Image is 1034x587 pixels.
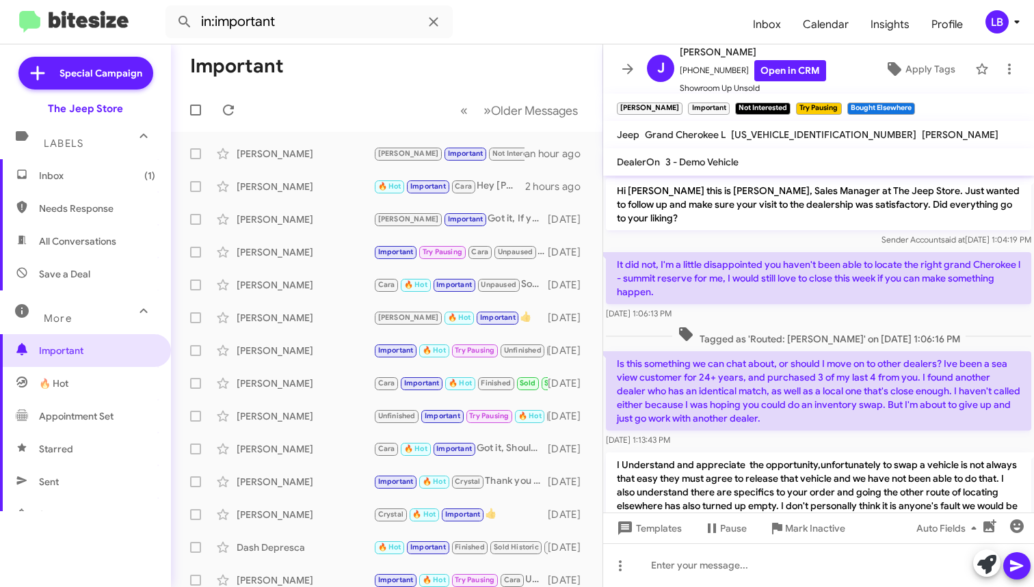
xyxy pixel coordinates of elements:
[481,280,516,289] span: Unpaused
[606,351,1031,431] p: Is this something we can chat about, or should I move on to other dealers? Ive been a sea view cu...
[494,543,539,551] span: Sold Historic
[237,213,373,226] div: [PERSON_NAME]
[18,57,153,90] a: Special Campaign
[758,516,856,541] button: Mark Inactive
[672,326,966,346] span: Tagged as 'Routed: [PERSON_NAME]' on [DATE] 1:06:16 PM
[525,147,592,161] div: an hour ago
[237,409,373,423] div: [PERSON_NAME]
[847,103,915,115] small: Bought Elsewhere
[483,102,491,119] span: »
[378,444,395,453] span: Cara
[548,344,592,357] div: [DATE]
[680,44,826,60] span: [PERSON_NAME]
[378,149,439,158] span: [PERSON_NAME]
[378,575,414,584] span: Important
[735,103,791,115] small: Not Interested
[39,169,155,182] span: Inbox
[237,573,373,587] div: [PERSON_NAME]
[378,510,403,519] span: Crystal
[452,96,476,124] button: Previous
[423,575,446,584] span: 🔥 Hot
[548,409,592,423] div: [DATE]
[860,5,920,44] a: Insights
[237,147,373,161] div: [PERSON_NAME]
[423,346,446,355] span: 🔥 Hot
[373,211,548,227] div: Got it, If you were ever interested in selling it out right or trading it let me know. We are cur...
[378,313,439,322] span: [PERSON_NAME]
[665,156,739,168] span: 3 - Demo Vehicle
[498,247,533,256] span: Unpaused
[453,96,586,124] nav: Page navigation example
[59,66,142,80] span: Special Campaign
[373,310,548,325] div: 👍
[373,408,548,424] div: Yeah of course. I also would want to verify when it is actually going to be available. for instan...
[742,5,792,44] span: Inbox
[39,409,114,423] span: Appointment Set
[680,60,826,81] span: [PHONE_NUMBER]
[448,313,471,322] span: 🔥 Hot
[920,5,974,44] span: Profile
[378,280,395,289] span: Cara
[448,215,483,223] span: Important
[785,516,845,541] span: Mark Inactive
[237,377,373,390] div: [PERSON_NAME]
[504,346,542,355] span: Unfinished
[144,169,155,182] span: (1)
[373,506,548,522] div: 👍
[548,508,592,521] div: [DATE]
[481,379,511,387] span: Finished
[39,377,68,390] span: 🔥 Hot
[520,379,535,387] span: Sold
[871,57,968,81] button: Apply Tags
[455,543,485,551] span: Finished
[504,575,521,584] span: Cara
[606,435,670,445] span: [DATE] 1:13:43 PM
[657,57,665,79] span: J
[548,377,592,390] div: [DATE]
[378,346,414,355] span: Important
[237,311,373,325] div: [PERSON_NAME]
[436,280,472,289] span: Important
[548,245,592,259] div: [DATE]
[39,508,58,521] span: Sold
[44,312,72,325] span: More
[404,280,427,289] span: 🔥 Hot
[237,344,373,357] div: [PERSON_NAME]
[237,442,373,456] div: [PERSON_NAME]
[378,182,401,191] span: 🔥 Hot
[455,477,480,486] span: Crystal
[39,202,155,215] span: Needs Response
[378,477,414,486] span: Important
[378,379,395,387] span: Cara
[455,575,494,584] span: Try Pausing
[373,244,548,260] div: Hey [PERSON_NAME], This is [PERSON_NAME] lefthand at the jeep store in [GEOGRAPHIC_DATA]. Hope yo...
[606,452,1031,532] p: I Understand and appreciate the opportunity,unfortunately to swap a vehicle is not always that ea...
[544,379,589,387] span: Sold Verified
[693,516,758,541] button: Pause
[754,60,826,81] a: Open in CRM
[941,234,965,245] span: said at
[423,477,446,486] span: 🔥 Hot
[237,278,373,292] div: [PERSON_NAME]
[455,182,472,191] span: Cara
[39,475,59,489] span: Sent
[373,375,548,391] div: The title is in.
[39,344,155,357] span: Important
[680,81,826,95] span: Showroom Up Unsold
[237,245,373,259] div: [PERSON_NAME]
[237,475,373,489] div: [PERSON_NAME]
[548,475,592,489] div: [DATE]
[518,411,542,420] span: 🔥 Hot
[445,510,481,519] span: Important
[606,252,1031,304] p: It did not, I'm a little disappointed you haven't been able to locate the right grand Cherokee l ...
[792,5,860,44] a: Calendar
[373,146,525,161] div: Absolutely! Glad it worked out and you were able to get it. Good luck with the vehicle and let us...
[974,10,1019,33] button: LB
[614,516,682,541] span: Templates
[425,411,460,420] span: Important
[606,308,672,318] span: [DATE] 1:06:13 PM
[423,247,462,256] span: Try Pausing
[237,180,373,193] div: [PERSON_NAME]
[796,103,841,115] small: Try Pausing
